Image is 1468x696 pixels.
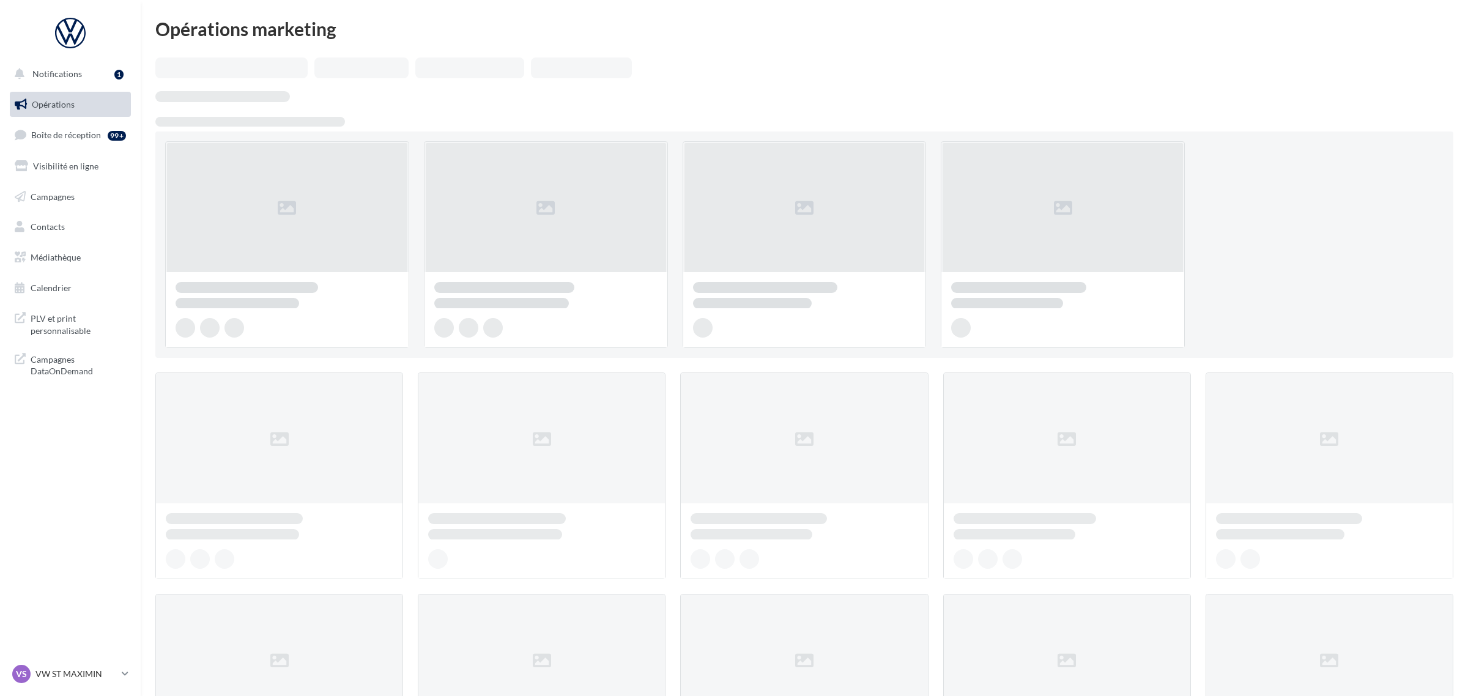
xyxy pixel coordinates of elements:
span: Calendrier [31,283,72,293]
button: Notifications 1 [7,61,128,87]
span: Notifications [32,68,82,79]
a: PLV et print personnalisable [7,305,133,341]
a: Campagnes [7,184,133,210]
a: Boîte de réception99+ [7,122,133,148]
span: Campagnes [31,191,75,201]
a: Médiathèque [7,245,133,270]
p: VW ST MAXIMIN [35,668,117,680]
span: Visibilité en ligne [33,161,98,171]
span: Boîte de réception [31,130,101,140]
a: Opérations [7,92,133,117]
span: Campagnes DataOnDemand [31,351,126,377]
a: Campagnes DataOnDemand [7,346,133,382]
a: Contacts [7,214,133,240]
span: PLV et print personnalisable [31,310,126,336]
a: Visibilité en ligne [7,154,133,179]
div: Opérations marketing [155,20,1453,38]
div: 99+ [108,131,126,141]
a: VS VW ST MAXIMIN [10,662,131,686]
span: Médiathèque [31,252,81,262]
div: 1 [114,70,124,80]
span: Opérations [32,99,75,109]
a: Calendrier [7,275,133,301]
span: VS [16,668,27,680]
span: Contacts [31,221,65,232]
